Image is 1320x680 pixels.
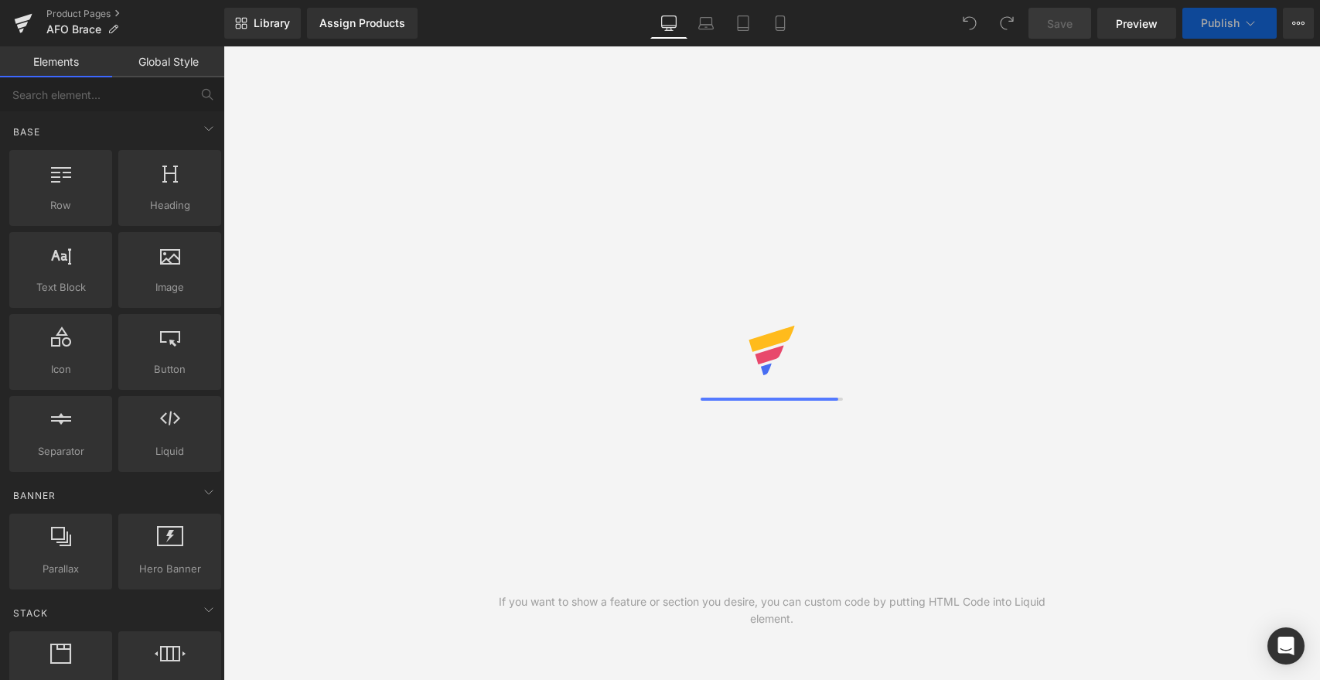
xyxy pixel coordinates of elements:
span: Stack [12,606,49,620]
span: Save [1047,15,1073,32]
span: Parallax [14,561,107,577]
span: Icon [14,361,107,378]
a: Preview [1097,8,1176,39]
button: Undo [954,8,985,39]
span: Liquid [123,443,217,460]
span: Banner [12,488,57,503]
button: More [1283,8,1314,39]
a: Laptop [687,8,725,39]
a: Product Pages [46,8,224,20]
a: New Library [224,8,301,39]
a: Desktop [650,8,687,39]
span: Hero Banner [123,561,217,577]
span: Library [254,16,290,30]
div: If you want to show a feature or section you desire, you can custom code by putting HTML Code int... [498,593,1046,627]
span: Publish [1201,17,1240,29]
button: Redo [991,8,1022,39]
span: AFO Brace [46,23,101,36]
div: Assign Products [319,17,405,29]
span: Preview [1116,15,1158,32]
button: Publish [1182,8,1277,39]
span: Row [14,197,107,214]
a: Tablet [725,8,762,39]
span: Heading [123,197,217,214]
span: Image [123,279,217,296]
a: Global Style [112,46,224,77]
a: Mobile [762,8,799,39]
span: Separator [14,443,107,460]
span: Button [123,361,217,378]
span: Base [12,125,42,139]
span: Text Block [14,279,107,296]
div: Open Intercom Messenger [1267,627,1305,665]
